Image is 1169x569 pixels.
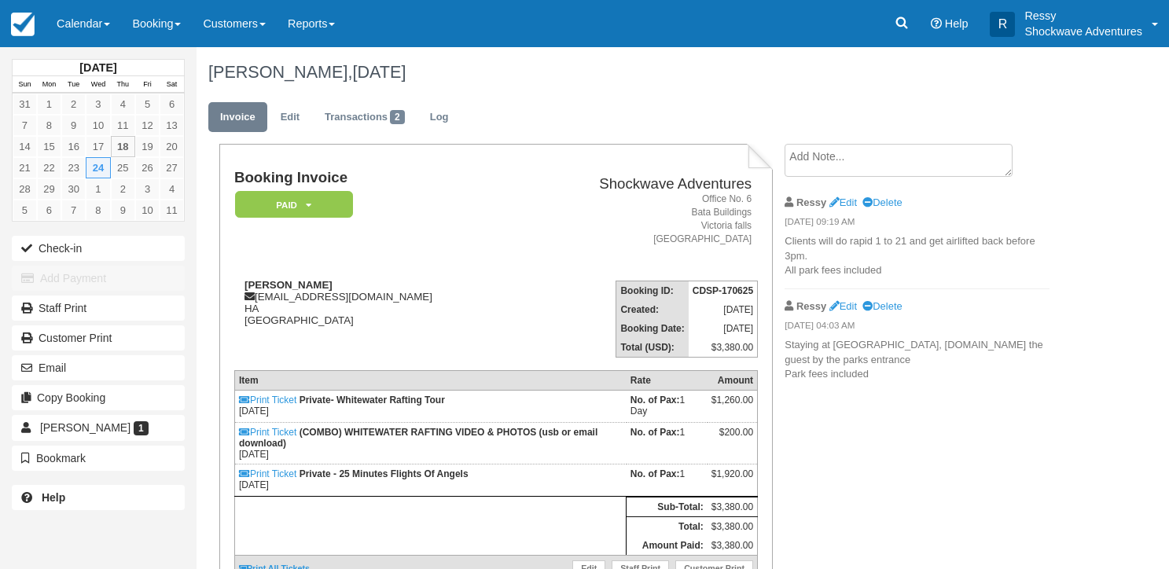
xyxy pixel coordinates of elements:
a: Edit [829,196,857,208]
p: Shockwave Adventures [1024,24,1142,39]
a: 1 [37,94,61,115]
a: 22 [37,157,61,178]
a: 12 [135,115,160,136]
th: Tue [61,76,86,94]
a: 2 [61,94,86,115]
span: 1 [134,421,149,435]
strong: Private - 25 Minutes Flights Of Angels [300,468,469,479]
button: Check-in [12,236,185,261]
a: 18 [111,136,135,157]
strong: CDSP-170625 [693,285,753,296]
th: Booking Date: [616,319,689,338]
a: 21 [13,157,37,178]
a: 30 [61,178,86,200]
a: [PERSON_NAME] 1 [12,415,185,440]
th: Thu [111,76,135,94]
img: checkfront-main-nav-mini-logo.png [11,13,35,36]
strong: [PERSON_NAME] [244,279,333,291]
a: 5 [135,94,160,115]
a: 11 [160,200,184,221]
div: [EMAIL_ADDRESS][DOMAIN_NAME] HA [GEOGRAPHIC_DATA] [234,279,520,326]
h1: [PERSON_NAME], [208,63,1061,82]
button: Bookmark [12,446,185,471]
a: Print Ticket [239,395,296,406]
td: $3,380.00 [708,517,758,537]
a: Transactions2 [313,102,417,133]
td: [DATE] [234,464,626,497]
a: 15 [37,136,61,157]
a: Customer Print [12,325,185,351]
em: [DATE] 04:03 AM [785,319,1050,336]
a: 1 [86,178,110,200]
a: 8 [37,115,61,136]
th: Booking ID: [616,281,689,301]
th: Total: [627,517,708,537]
a: 9 [61,115,86,136]
em: [DATE] 09:19 AM [785,215,1050,233]
a: Invoice [208,102,267,133]
th: Wed [86,76,110,94]
td: [DATE] [234,423,626,464]
span: [PERSON_NAME] [40,421,131,434]
a: Print Ticket [239,427,296,438]
a: 25 [111,157,135,178]
a: 14 [13,136,37,157]
a: Staff Print [12,296,185,321]
h2: Shockwave Adventures [526,176,752,193]
th: Created: [616,300,689,319]
a: 24 [86,157,110,178]
a: 17 [86,136,110,157]
strong: No. of Pax [630,395,680,406]
a: 3 [86,94,110,115]
a: 9 [111,200,135,221]
a: 4 [160,178,184,200]
p: Ressy [1024,8,1142,24]
a: 23 [61,157,86,178]
td: $3,380.00 [689,338,758,358]
a: 28 [13,178,37,200]
div: $1,920.00 [711,468,753,492]
button: Email [12,355,185,380]
a: 19 [135,136,160,157]
p: Clients will do rapid 1 to 21 and get airlifted back before 3pm. All park fees included [785,234,1050,278]
strong: No. of Pax [630,468,680,479]
strong: (COMBO) WHITEWATER RAFTING VIDEO & PHOTOS (usb or email download) [239,427,597,449]
th: Fri [135,76,160,94]
p: Staying at [GEOGRAPHIC_DATA], [DOMAIN_NAME] the guest by the parks entrance Park fees included [785,338,1050,382]
a: 13 [160,115,184,136]
strong: [DATE] [79,61,116,74]
a: 5 [13,200,37,221]
td: 1 [627,423,708,464]
th: Sub-Total: [627,497,708,517]
a: Delete [862,300,902,312]
strong: No. of Pax [630,427,680,438]
a: 7 [13,115,37,136]
th: Amount [708,371,758,391]
span: Help [945,17,969,30]
a: 4 [111,94,135,115]
strong: Private- Whitewater Rafting Tour [300,395,445,406]
em: Paid [235,191,353,218]
th: Rate [627,371,708,391]
a: Paid [234,190,347,219]
button: Copy Booking [12,385,185,410]
a: 3 [135,178,160,200]
span: [DATE] [352,62,406,82]
i: Help [931,18,942,29]
b: Help [42,491,65,504]
a: 16 [61,136,86,157]
th: Sun [13,76,37,94]
a: 8 [86,200,110,221]
a: 11 [111,115,135,136]
td: $3,380.00 [708,536,758,556]
a: 26 [135,157,160,178]
td: 1 Day [627,391,708,423]
div: $1,260.00 [711,395,753,418]
span: 2 [390,110,405,124]
strong: Ressy [796,300,826,312]
div: $200.00 [711,427,753,450]
a: Help [12,485,185,510]
a: Print Ticket [239,468,296,479]
th: Sat [160,76,184,94]
button: Add Payment [12,266,185,291]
